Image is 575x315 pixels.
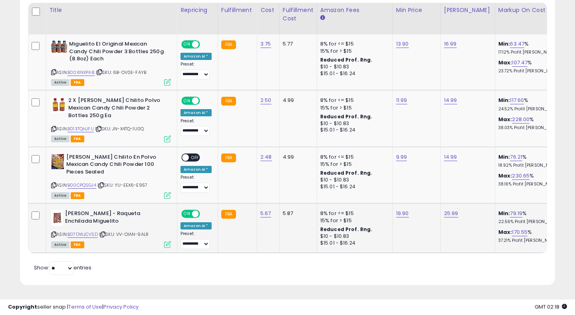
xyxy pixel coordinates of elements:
b: Max: [498,59,512,66]
a: Terms of Use [68,303,102,311]
div: 5.87 [283,210,311,217]
p: 37.21% Profit [PERSON_NAME] [498,238,565,243]
img: 41n4aox6V0L._SL40_.jpg [51,210,63,226]
div: ASIN: [51,97,171,141]
b: [PERSON_NAME] - Raqueta Enchilada Miguelito [65,210,162,227]
div: Preset: [180,62,212,80]
span: 2025-10-7 02:18 GMT [535,303,567,311]
th: The percentage added to the cost of goods (COGS) that forms the calculator for Min & Max prices. [495,3,571,34]
a: 228.00 [512,116,529,124]
b: Reduced Prof. Rng. [320,226,373,233]
div: % [498,229,565,243]
div: $15.01 - $16.24 [320,183,387,190]
div: ASIN: [51,210,171,247]
div: Preset: [180,118,212,136]
img: 61bW5jfPgkL._SL40_.jpg [51,154,64,169]
a: 76.21 [510,153,522,161]
div: 8% for <= $15 [320,154,387,161]
div: % [498,210,565,225]
a: 5.67 [260,209,271,217]
span: OFF [199,211,212,217]
div: 15% for > $15 [320,161,387,168]
div: 4.99 [283,154,311,161]
div: $10 - $10.83 [320,177,387,183]
div: Amazon AI * [180,222,212,229]
div: 4.99 [283,97,311,104]
a: 107.47 [512,59,527,67]
div: $15.01 - $16.24 [320,127,387,134]
b: Max: [498,228,512,236]
small: FBA [221,40,236,49]
div: Amazon AI * [180,53,212,60]
b: [PERSON_NAME] Chilito En Polvo Mexican Candy Chili Powder 100 Pieces Sealed [66,154,163,178]
div: $10 - $10.83 [320,233,387,240]
b: Min: [498,153,510,161]
a: 13.90 [396,40,409,48]
div: 8% for <= $15 [320,97,387,104]
div: % [498,40,565,55]
div: Amazon AI * [180,109,212,116]
div: Amazon AI * [180,166,212,173]
div: 15% for > $15 [320,104,387,112]
span: ON [182,41,192,48]
small: FBA [221,154,236,162]
a: 14.99 [444,153,457,161]
span: OFF [199,98,212,104]
div: % [498,116,565,131]
div: Preset: [180,231,212,249]
span: | SKU: JN-X4TQ-1U0Q [95,126,144,132]
a: 79.19 [510,209,522,217]
div: $10 - $10.83 [320,120,387,127]
small: FBA [221,210,236,219]
div: [PERSON_NAME] [444,6,492,14]
a: B00XINXPA8 [67,69,95,76]
span: FBA [71,241,84,248]
span: | SKU: VV-OIAN-9ALR [99,231,149,237]
p: 23.72% Profit [PERSON_NAME] [498,68,565,74]
a: 170.55 [512,228,527,236]
p: 18.92% Profit [PERSON_NAME] [498,163,565,168]
span: All listings currently available for purchase on Amazon [51,79,69,86]
a: 63.47 [510,40,524,48]
div: ASIN: [51,154,171,198]
a: 25.99 [444,209,458,217]
b: Min: [498,209,510,217]
div: Fulfillment Cost [283,6,313,23]
b: Reduced Prof. Rng. [320,113,373,120]
div: Cost [260,6,276,14]
img: 41w83RPOBaL._SL40_.jpg [51,97,66,113]
p: 38.03% Profit [PERSON_NAME] [498,125,565,131]
div: % [498,172,565,187]
b: Reduced Prof. Rng. [320,169,373,176]
p: 22.56% Profit [PERSON_NAME] [498,219,565,225]
small: Amazon Fees. [320,14,325,22]
b: Reduced Prof. Rng. [320,56,373,63]
div: 15% for > $15 [320,217,387,224]
span: OFF [189,154,202,161]
div: $15.01 - $16.24 [320,70,387,77]
div: Repricing [180,6,214,14]
div: 15% for > $15 [320,48,387,55]
div: $15.01 - $16.24 [320,240,387,247]
a: 11.99 [396,96,407,104]
div: Min Price [396,6,437,14]
a: 9.99 [396,153,407,161]
p: 17.12% Profit [PERSON_NAME] [498,50,565,55]
div: % [498,97,565,112]
b: Max: [498,116,512,123]
a: 2.48 [260,153,272,161]
div: % [498,154,565,168]
a: 230.65 [512,172,529,180]
b: Miguelito El Original Mexican Candy Chili Powder 3 Bottles 250g (8.8oz) Each [69,40,166,65]
span: FBA [71,79,84,86]
span: FBA [71,192,84,199]
span: ON [182,98,192,104]
span: ON [182,211,192,217]
span: OFF [199,41,212,48]
a: 14.99 [444,96,457,104]
div: seller snap | | [8,303,139,311]
div: $10 - $10.83 [320,64,387,70]
div: 5.77 [283,40,311,48]
a: Privacy Policy [103,303,139,311]
b: Min: [498,40,510,48]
